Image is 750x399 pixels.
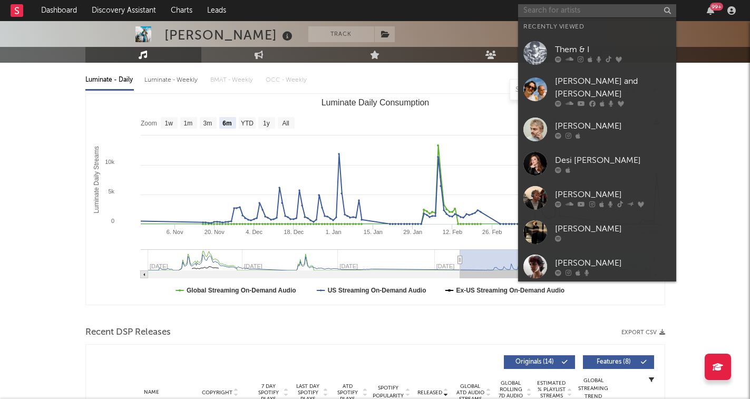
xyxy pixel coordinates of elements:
text: 29. Jan [403,229,422,235]
text: 4. Dec [246,229,262,235]
div: [PERSON_NAME] and [PERSON_NAME] [555,75,671,101]
text: Luminate Daily Consumption [321,98,429,107]
div: [PERSON_NAME] [164,26,295,44]
div: [PERSON_NAME] [555,120,671,132]
input: Search by song name or URL [510,86,621,94]
a: [PERSON_NAME] [518,181,676,215]
button: 99+ [707,6,714,15]
svg: Luminate Daily Consumption [86,94,665,305]
text: Luminate Daily Streams [92,146,100,213]
div: 99 + [710,3,723,11]
text: 6. Nov [166,229,183,235]
button: Features(8) [583,355,654,369]
a: Desi [PERSON_NAME] [518,147,676,181]
text: All [282,120,289,127]
text: 15. Jan [363,229,382,235]
text: 18. Dec [284,229,304,235]
span: Features ( 8 ) [590,359,638,365]
text: 20. Nov [204,229,224,235]
a: [PERSON_NAME] [518,215,676,249]
text: 1. Jan [325,229,341,235]
text: 26. Feb [482,229,502,235]
text: Global Streaming On-Demand Audio [187,287,296,294]
text: YTD [240,120,253,127]
button: Export CSV [621,329,665,336]
span: Recent DSP Releases [85,326,171,339]
text: 3m [203,120,212,127]
a: Them & I [518,36,676,70]
text: 12. Feb [442,229,462,235]
div: [PERSON_NAME] [555,222,671,235]
text: 5k [108,188,114,194]
div: [PERSON_NAME] [555,257,671,269]
div: Luminate - Daily [85,71,134,89]
text: 10k [105,159,114,165]
a: [PERSON_NAME] [518,112,676,147]
text: 1y [263,120,270,127]
span: Originals ( 14 ) [511,359,559,365]
a: [PERSON_NAME] and [PERSON_NAME] [518,70,676,112]
text: 1m [183,120,192,127]
text: US Streaming On-Demand Audio [327,287,426,294]
text: 0 [111,218,114,224]
div: Luminate - Weekly [144,71,200,89]
text: 6m [222,120,231,127]
button: Track [308,26,374,42]
span: Copyright [202,390,232,396]
input: Search for artists [518,4,676,17]
span: Released [417,390,442,396]
text: 1w [164,120,173,127]
div: Desi [PERSON_NAME] [555,154,671,167]
div: Name [118,388,187,396]
div: Them & I [555,43,671,56]
a: [PERSON_NAME] [518,249,676,284]
div: Recently Viewed [523,21,671,33]
text: Ex-US Streaming On-Demand Audio [456,287,564,294]
div: [PERSON_NAME] [555,188,671,201]
button: Originals(14) [504,355,575,369]
text: Zoom [141,120,157,127]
